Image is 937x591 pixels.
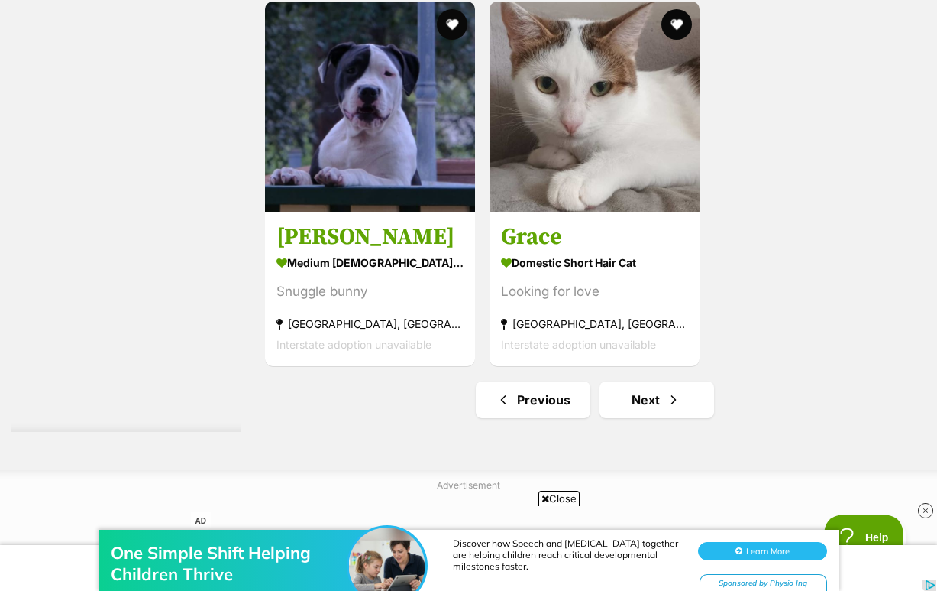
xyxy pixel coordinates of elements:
[276,281,464,302] div: Snuggle bunny
[599,382,714,418] a: Next page
[501,222,688,252] h3: Grace
[490,2,700,212] img: Grace - Domestic Short Hair Cat
[276,222,464,252] h3: [PERSON_NAME]
[700,75,827,94] div: Sponsored by Physio Inq
[501,252,688,274] strong: Domestic Short Hair Cat
[263,382,926,418] nav: Pagination
[538,491,580,506] span: Close
[437,9,467,40] button: favourite
[265,211,475,366] a: [PERSON_NAME] medium [DEMOGRAPHIC_DATA] Dog Snuggle bunny [GEOGRAPHIC_DATA], [GEOGRAPHIC_DATA] In...
[918,503,933,518] img: close_rtb.svg
[265,2,475,212] img: Narla - American Staffordshire Terrier Dog
[276,338,431,351] span: Interstate adoption unavailable
[349,28,425,105] img: One Simple Shift Helping Children Thrive
[501,313,688,334] strong: [GEOGRAPHIC_DATA], [GEOGRAPHIC_DATA]
[111,43,355,86] div: One Simple Shift Helping Children Thrive
[501,338,656,351] span: Interstate adoption unavailable
[476,382,590,418] a: Previous page
[276,252,464,274] strong: medium [DEMOGRAPHIC_DATA] Dog
[501,281,688,302] div: Looking for love
[661,9,692,40] button: favourite
[698,43,827,61] button: Learn More
[276,313,464,334] strong: [GEOGRAPHIC_DATA], [GEOGRAPHIC_DATA]
[490,211,700,366] a: Grace Domestic Short Hair Cat Looking for love [GEOGRAPHIC_DATA], [GEOGRAPHIC_DATA] Interstate ad...
[453,38,682,73] div: Discover how Speech and [MEDICAL_DATA] together are helping children reach critical developmental...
